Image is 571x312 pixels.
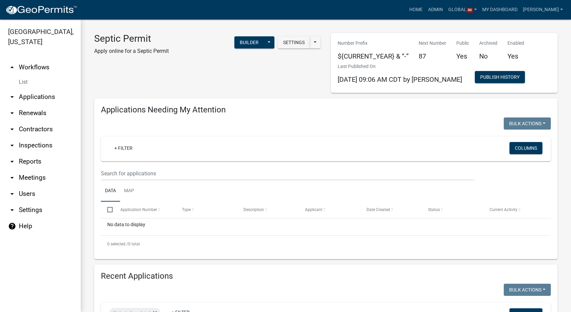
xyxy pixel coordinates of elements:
[490,207,518,212] span: Current Activity
[483,202,545,218] datatable-header-cell: Current Activity
[466,8,473,13] span: 30
[520,3,566,16] a: [PERSON_NAME]
[504,117,551,130] button: Bulk Actions
[475,71,525,83] button: Publish History
[120,207,157,212] span: Application Number
[509,142,542,154] button: Columns
[360,202,422,218] datatable-header-cell: Date Created
[8,109,16,117] i: arrow_drop_down
[182,207,191,212] span: Type
[305,207,322,212] span: Applicant
[504,284,551,296] button: Bulk Actions
[101,271,551,281] h4: Recent Applications
[479,40,497,47] p: Archived
[299,202,360,218] datatable-header-cell: Applicant
[175,202,237,218] datatable-header-cell: Type
[338,52,409,60] h5: ${CURRENT_YEAR} & “-”
[101,236,551,252] div: 0 total
[507,40,524,47] p: Enabled
[8,125,16,133] i: arrow_drop_down
[507,52,524,60] h5: Yes
[456,52,469,60] h5: Yes
[114,202,175,218] datatable-header-cell: Application Number
[101,218,551,235] div: No data to display
[101,180,120,202] a: Data
[243,207,264,212] span: Description
[475,75,525,80] wm-modal-confirm: Workflow Publish History
[422,202,483,218] datatable-header-cell: Status
[101,202,114,218] datatable-header-cell: Select
[94,47,169,55] p: Apply online for a Septic Permit
[8,93,16,101] i: arrow_drop_down
[278,36,310,48] button: Settings
[338,75,462,83] span: [DATE] 09:06 AM CDT by [PERSON_NAME]
[101,167,474,180] input: Search for applications
[109,142,138,154] a: + Filter
[8,174,16,182] i: arrow_drop_down
[425,3,446,16] a: Admin
[407,3,425,16] a: Home
[428,207,440,212] span: Status
[338,40,409,47] p: Number Prefix
[480,3,520,16] a: My Dashboard
[8,158,16,166] i: arrow_drop_down
[479,52,497,60] h5: No
[8,63,16,71] i: arrow_drop_up
[8,141,16,149] i: arrow_drop_down
[8,222,16,230] i: help
[94,33,169,44] h3: Septic Permit
[237,202,299,218] datatable-header-cell: Description
[8,190,16,198] i: arrow_drop_down
[8,206,16,214] i: arrow_drop_down
[120,180,138,202] a: Map
[419,52,446,60] h5: 87
[107,242,128,246] span: 0 selected /
[234,36,264,48] button: Builder
[338,63,462,70] p: Last Published On
[419,40,446,47] p: Next Number
[101,105,551,115] h4: Applications Needing My Attention
[456,40,469,47] p: Public
[367,207,390,212] span: Date Created
[446,3,480,16] a: Global30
